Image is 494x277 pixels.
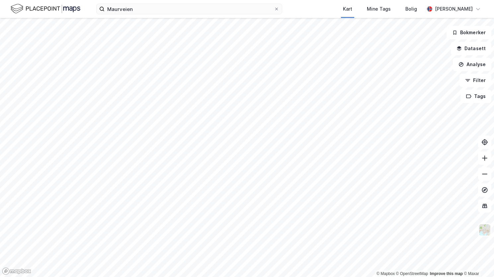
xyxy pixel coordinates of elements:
div: Bolig [405,5,417,13]
img: logo.f888ab2527a4732fd821a326f86c7f29.svg [11,3,80,15]
button: Analyse [453,58,491,71]
img: Z [478,224,491,236]
a: OpenStreetMap [396,271,428,276]
button: Bokmerker [447,26,491,39]
a: Mapbox homepage [2,267,31,275]
div: Mine Tags [367,5,391,13]
button: Filter [459,74,491,87]
input: Søk på adresse, matrikkel, gårdeiere, leietakere eller personer [105,4,274,14]
a: Mapbox [376,271,395,276]
div: Kart [343,5,352,13]
button: Datasett [451,42,491,55]
button: Tags [460,90,491,103]
a: Improve this map [430,271,463,276]
iframe: Chat Widget [461,245,494,277]
div: [PERSON_NAME] [435,5,473,13]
